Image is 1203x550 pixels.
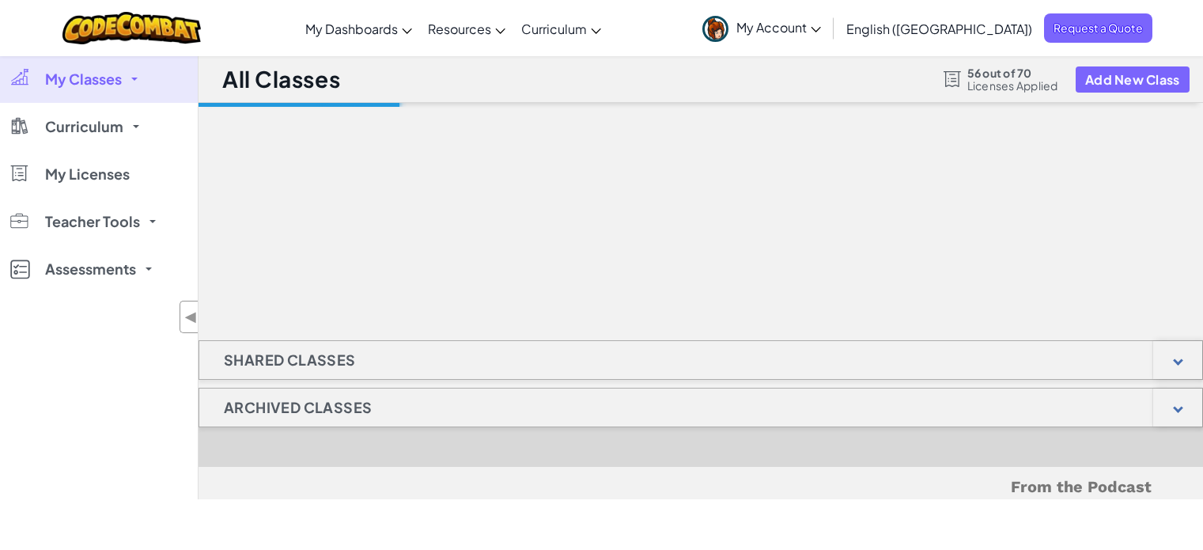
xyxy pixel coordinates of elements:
a: My Account [694,3,829,53]
a: English ([GEOGRAPHIC_DATA]) [838,7,1040,50]
img: CodeCombat logo [62,12,201,44]
a: Request a Quote [1044,13,1152,43]
span: Licenses Applied [967,79,1058,92]
h1: Archived Classes [199,388,396,427]
span: Resources [428,21,491,37]
a: Curriculum [513,7,609,50]
span: English ([GEOGRAPHIC_DATA]) [846,21,1032,37]
span: Curriculum [45,119,123,134]
h5: From the Podcast [250,475,1152,499]
span: Teacher Tools [45,214,140,229]
h1: All Classes [222,64,340,94]
span: Assessments [45,262,136,276]
h1: Shared Classes [199,340,380,380]
span: My Classes [45,72,122,86]
span: 56 out of 70 [967,66,1058,79]
span: My Dashboards [305,21,398,37]
span: My Licenses [45,167,130,181]
img: avatar [702,16,728,42]
a: Resources [420,7,513,50]
span: My Account [736,19,821,36]
button: Add New Class [1076,66,1190,93]
span: ◀ [184,305,198,328]
span: Curriculum [521,21,587,37]
a: My Dashboards [297,7,420,50]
